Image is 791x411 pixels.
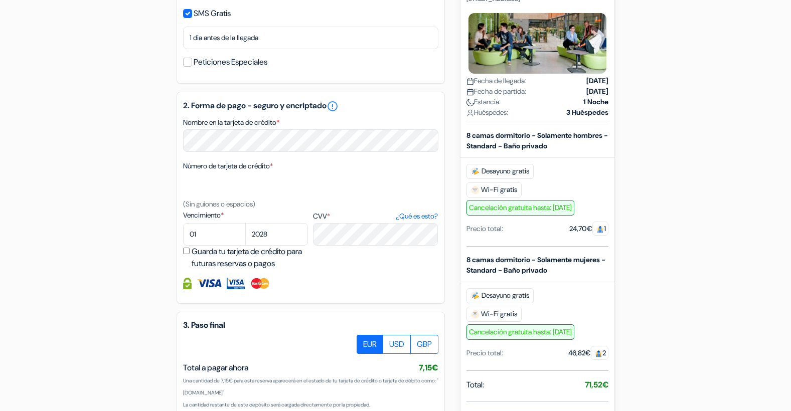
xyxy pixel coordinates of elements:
strong: 71,52€ [585,379,608,390]
span: Total a pagar ahora [183,362,248,373]
img: calendar.svg [466,88,474,96]
span: Total: [466,379,484,391]
small: (Sin guiones o espacios) [183,199,255,209]
span: Desayuno gratis [466,288,534,303]
img: Visa Electron [227,278,245,289]
img: calendar.svg [466,78,474,85]
span: Wi-Fi gratis [466,307,522,322]
b: 8 camas dormitorio - Solamente mujeres - Standard - Baño privado [466,255,605,275]
img: moon.svg [466,99,474,106]
div: Precio total: [466,224,503,234]
span: 2 [591,346,608,360]
span: 1 [592,222,608,236]
span: Estancia: [466,97,501,107]
label: SMS Gratis [194,7,231,21]
label: Guarda tu tarjeta de crédito para futuras reservas o pagos [192,246,311,270]
img: guest.svg [595,350,602,357]
div: Basic radio toggle button group [357,335,438,354]
strong: 3 Huéspedes [566,107,608,118]
label: Número de tarjeta de crédito [183,161,273,171]
div: 46,82€ [568,348,608,358]
span: Fecha de partida: [466,86,526,97]
small: La cantidad restante de este depósito será cargada directamente por la propiedad. [183,401,370,408]
div: Precio total: [466,348,503,358]
span: Cancelación gratuita hasta: [DATE] [466,324,574,340]
h5: 2. Forma de pago - seguro y encriptado [183,100,438,112]
span: 7,15€ [419,362,438,373]
img: guest.svg [596,226,604,233]
label: CVV [313,211,438,222]
h5: 3. Paso final [183,320,438,330]
label: USD [383,335,411,354]
img: free_breakfast.svg [471,167,480,175]
strong: [DATE] [586,76,608,86]
div: 24,70€ [569,224,608,234]
img: free_breakfast.svg [471,292,480,300]
img: Visa [197,278,222,289]
span: Huéspedes: [466,107,508,118]
label: GBP [410,335,438,354]
label: Vencimiento [183,210,308,221]
span: Fecha de llegada: [466,76,526,86]
a: ¿Qué es esto? [396,211,438,222]
b: 8 camas dormitorio - Solamente hombres - Standard - Baño privado [466,131,608,150]
img: free_wifi.svg [471,310,479,318]
span: Wi-Fi gratis [466,182,522,197]
img: Master Card [250,278,270,289]
strong: 1 Noche [583,97,608,107]
span: Cancelación gratuita hasta: [DATE] [466,200,574,216]
label: EUR [357,335,383,354]
strong: [DATE] [586,86,608,97]
span: Desayuno gratis [466,164,534,179]
a: error_outline [327,100,339,112]
img: free_wifi.svg [471,186,479,194]
label: Nombre en la tarjeta de crédito [183,117,279,128]
img: user_icon.svg [466,109,474,117]
img: Información de la Tarjeta de crédito totalmente protegida y encriptada [183,278,192,289]
label: Peticiones Especiales [194,55,267,69]
small: Una cantidad de 7,15€ para esta reserva aparecerá en el estado de tu tarjeta de crédito o tarjeta... [183,377,438,396]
